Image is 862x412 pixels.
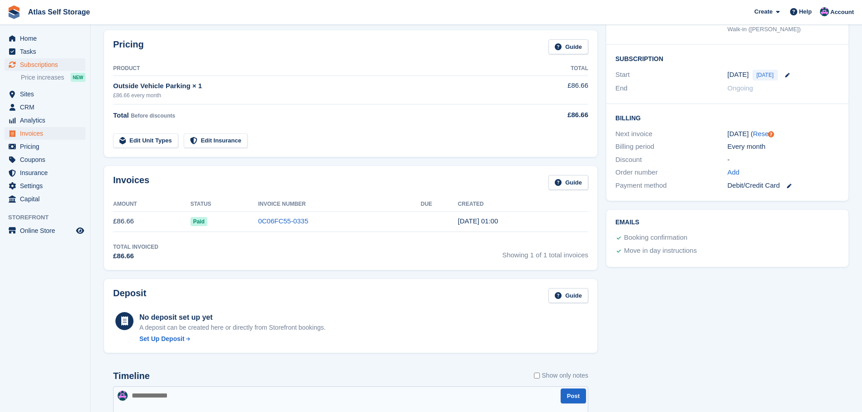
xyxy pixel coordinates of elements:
div: Walk-in ([PERSON_NAME]) [728,25,839,34]
div: Total Invoiced [113,243,158,251]
div: Debit/Credit Card [728,180,839,191]
div: Next invoice [615,129,727,139]
div: NEW [71,73,86,82]
a: Preview store [75,225,86,236]
button: Post [561,388,586,403]
h2: Billing [615,113,839,122]
span: Online Store [20,224,74,237]
a: 0C06FC55-0335 [258,217,308,225]
th: Invoice Number [258,197,420,212]
span: Invoices [20,127,74,140]
a: Guide [548,39,588,54]
h2: Pricing [113,39,144,54]
span: Home [20,32,74,45]
span: Pricing [20,140,74,153]
th: Created [458,197,588,212]
a: Reset [753,130,771,137]
span: Coupons [20,153,74,166]
h2: Invoices [113,175,149,190]
th: Total [525,62,588,76]
span: [DATE] [752,70,778,81]
a: Add [728,167,740,178]
img: Ryan Carroll [820,7,829,16]
span: Tasks [20,45,74,58]
span: Settings [20,180,74,192]
a: Atlas Self Storage [24,5,94,19]
div: End [615,83,727,94]
div: Tooltip anchor [767,130,775,138]
div: Discount [615,155,727,165]
div: Every month [728,142,839,152]
img: Ryan Carroll [118,391,128,401]
div: Set Up Deposit [139,334,185,344]
span: Sites [20,88,74,100]
img: stora-icon-8386f47178a22dfd0bd8f6a31ec36ba5ce8667c1dd55bd0f319d3a0aa187defe.svg [7,5,21,19]
span: Account [830,8,854,17]
input: Show only notes [534,371,540,380]
a: menu [5,45,86,58]
span: Ongoing [728,84,753,92]
span: Help [799,7,812,16]
div: Start [615,70,727,81]
span: Total [113,111,129,119]
div: Order number [615,167,727,178]
a: Edit Unit Types [113,133,178,148]
th: Due [421,197,458,212]
a: menu [5,114,86,127]
time: 2025-09-07 00:00:00 UTC [728,70,749,80]
time: 2025-09-07 00:00:58 UTC [458,217,498,225]
a: menu [5,153,86,166]
a: menu [5,32,86,45]
div: Move in day instructions [624,246,697,256]
span: Create [754,7,772,16]
a: Edit Insurance [184,133,248,148]
h2: Emails [615,219,839,226]
span: Capital [20,193,74,205]
a: menu [5,58,86,71]
div: No deposit set up yet [139,312,326,323]
span: Paid [190,217,207,226]
span: Price increases [21,73,64,82]
h2: Deposit [113,288,146,303]
span: Analytics [20,114,74,127]
a: menu [5,140,86,153]
th: Product [113,62,525,76]
th: Status [190,197,258,212]
div: Outside Vehicle Parking × 1 [113,81,525,91]
div: £86.66 [113,251,158,261]
a: menu [5,101,86,114]
span: Before discounts [131,113,175,119]
span: Showing 1 of 1 total invoices [502,243,588,261]
h2: Timeline [113,371,150,381]
a: menu [5,193,86,205]
h2: Subscription [615,54,839,63]
td: £86.66 [525,76,588,104]
div: - [728,155,839,165]
div: £86.66 [525,110,588,120]
span: Storefront [8,213,90,222]
a: Set Up Deposit [139,334,326,344]
div: Billing period [615,142,727,152]
div: Payment method [615,180,727,191]
th: Amount [113,197,190,212]
span: Insurance [20,166,74,179]
div: Booking confirmation [624,232,687,243]
a: menu [5,180,86,192]
div: [DATE] ( ) [728,129,839,139]
a: Guide [548,288,588,303]
a: menu [5,224,86,237]
a: menu [5,166,86,179]
a: menu [5,88,86,100]
span: CRM [20,101,74,114]
label: Show only notes [534,371,588,380]
a: Guide [548,175,588,190]
p: A deposit can be created here or directly from Storefront bookings. [139,323,326,332]
div: £86.66 every month [113,91,525,99]
td: £86.66 [113,211,190,232]
a: Price increases NEW [21,72,86,82]
a: menu [5,127,86,140]
span: Subscriptions [20,58,74,71]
